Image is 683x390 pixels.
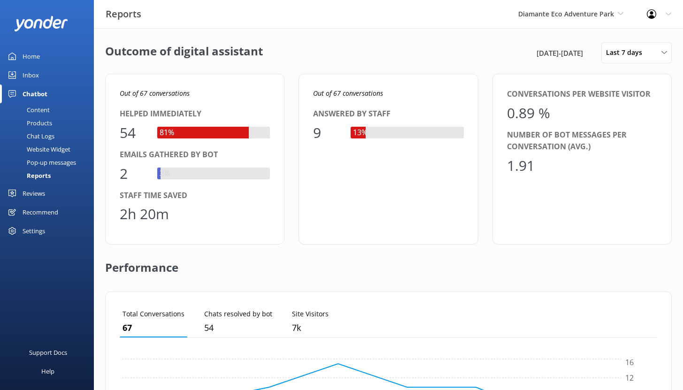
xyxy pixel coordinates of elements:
[120,122,148,144] div: 54
[6,143,94,156] a: Website Widget
[606,47,648,58] span: Last 7 days
[157,168,172,180] div: 3%
[120,190,270,202] div: Staff time saved
[23,203,58,222] div: Recommend
[507,102,550,124] div: 0.89 %
[507,154,535,177] div: 1.91
[625,358,634,368] tspan: 16
[105,245,178,282] h2: Performance
[625,373,634,383] tspan: 12
[157,127,177,139] div: 81%
[313,108,463,120] div: Answered by staff
[29,343,67,362] div: Support Docs
[6,169,94,182] a: Reports
[23,66,39,84] div: Inbox
[6,103,50,116] div: Content
[23,84,47,103] div: Chatbot
[6,156,94,169] a: Pop-up messages
[120,162,148,185] div: 2
[6,103,94,116] a: Content
[105,42,263,63] h2: Outcome of digital assistant
[41,362,54,381] div: Help
[6,169,51,182] div: Reports
[14,16,68,31] img: yonder-white-logo.png
[6,130,54,143] div: Chat Logs
[106,7,141,22] h3: Reports
[313,122,341,144] div: 9
[6,156,76,169] div: Pop-up messages
[23,184,45,203] div: Reviews
[507,129,657,153] div: Number of bot messages per conversation (avg.)
[292,321,329,335] p: 7,489
[204,321,272,335] p: 54
[123,321,184,335] p: 67
[23,222,45,240] div: Settings
[518,9,614,18] span: Diamante Eco Adventure Park
[507,88,657,100] div: Conversations per website visitor
[120,149,270,161] div: Emails gathered by bot
[351,127,370,139] div: 13%
[6,116,52,130] div: Products
[123,309,184,319] p: Total Conversations
[120,108,270,120] div: Helped immediately
[23,47,40,66] div: Home
[120,89,190,98] i: Out of 67 conversations
[292,309,329,319] p: Site Visitors
[537,47,583,59] span: [DATE] - [DATE]
[120,203,169,225] div: 2h 20m
[6,130,94,143] a: Chat Logs
[313,89,383,98] i: Out of 67 conversations
[6,143,70,156] div: Website Widget
[6,116,94,130] a: Products
[204,309,272,319] p: Chats resolved by bot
